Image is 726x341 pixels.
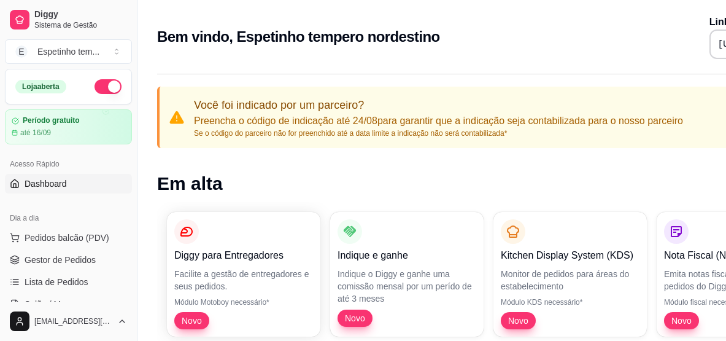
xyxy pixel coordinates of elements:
[20,128,51,138] article: até 16/09
[501,268,639,292] p: Monitor de pedidos para áreas do estabelecimento
[5,39,132,64] button: Select a team
[5,109,132,144] a: Período gratuitoaté 16/09
[5,154,132,174] div: Acesso Rápido
[23,116,80,125] article: Período gratuito
[174,248,313,263] p: Diggy para Entregadores
[174,268,313,292] p: Facilite a gestão de entregadores e seus pedidos.
[5,272,132,292] a: Lista de Pedidos
[177,315,207,327] span: Novo
[503,315,533,327] span: Novo
[157,27,440,47] h2: Bem vindo, Espetinho tempero nordestino
[5,208,132,228] div: Dia a dia
[338,248,476,263] p: Indique e ganhe
[194,128,683,138] p: Se o código do parceiro não for preenchido até a data limite a indicação não será contabilizada*
[501,248,639,263] p: Kitchen Display System (KDS)
[5,228,132,248] button: Pedidos balcão (PDV)
[340,312,370,324] span: Novo
[501,297,639,307] p: Módulo KDS necessário*
[15,80,66,93] div: Loja aberta
[5,250,132,270] a: Gestor de Pedidos
[34,9,127,20] span: Diggy
[174,297,313,307] p: Módulo Motoboy necessário*
[5,174,132,194] a: Dashboard
[338,268,476,305] p: Indique o Diggy e ganhe uma comissão mensal por um perído de até 3 meses
[666,315,697,327] span: Novo
[167,212,320,337] button: Diggy para EntregadoresFacilite a gestão de entregadores e seus pedidos.Módulo Motoboy necessário...
[25,254,96,266] span: Gestor de Pedidos
[15,45,28,58] span: E
[330,212,484,337] button: Indique e ganheIndique o Diggy e ganhe uma comissão mensal por um perído de até 3 mesesNovo
[25,232,109,244] span: Pedidos balcão (PDV)
[34,20,127,30] span: Sistema de Gestão
[25,276,88,288] span: Lista de Pedidos
[25,178,67,190] span: Dashboard
[95,79,122,94] button: Alterar Status
[25,298,79,310] span: Salão / Mesas
[5,307,132,336] button: [EMAIL_ADDRESS][DOMAIN_NAME]
[34,316,112,326] span: [EMAIL_ADDRESS][DOMAIN_NAME]
[194,114,683,128] p: Preencha o código de indicação até 24/08 para garantir que a indicação seja contabilizada para o ...
[5,294,132,314] a: Salão / Mesas
[194,96,683,114] p: Você foi indicado por um parceiro?
[493,212,647,337] button: Kitchen Display System (KDS)Monitor de pedidos para áreas do estabelecimentoMódulo KDS necessário...
[5,5,132,34] a: DiggySistema de Gestão
[37,45,99,58] div: Espetinho tem ...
